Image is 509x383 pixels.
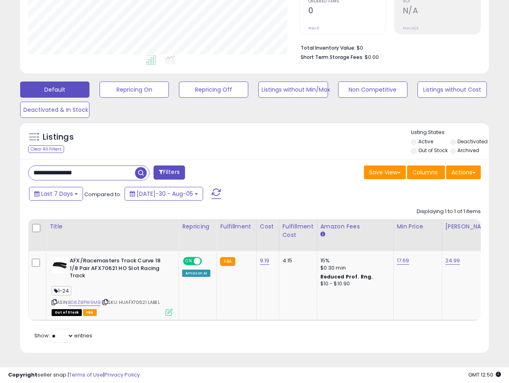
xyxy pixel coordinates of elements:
[397,257,409,265] a: 17.69
[445,222,493,231] div: [PERSON_NAME]
[201,258,214,265] span: OFF
[418,147,448,154] label: Out of Stock
[301,54,364,61] b: Short Term Storage Fees:
[84,190,121,198] span: Compared to:
[20,102,89,118] button: Deactivated & In Stock
[83,309,97,316] span: FBA
[260,222,276,231] div: Cost
[308,6,386,17] h2: 0
[417,208,481,216] div: Displaying 1 to 1 of 1 items
[100,82,169,98] button: Repricing On
[179,82,248,98] button: Repricing Off
[52,286,71,295] span: 1-24
[320,222,390,231] div: Amazon Fees
[364,165,406,179] button: Save View
[320,273,373,280] b: Reduced Prof. Rng.
[20,82,89,98] button: Default
[418,138,433,145] label: Active
[102,299,160,306] span: | SKU: HUAFX70621 LABEL
[283,222,314,239] div: Fulfillment Cost
[260,257,270,265] a: 9.19
[43,132,74,143] h5: Listings
[338,82,407,98] button: Non Competitive
[283,257,311,264] div: 4.15
[418,82,487,98] button: Listings without Cost
[365,53,379,61] span: $0.00
[70,257,168,282] b: AFX/Racemasters Track Curve 18 1/8 Pair AFX70621 HO Slot Racing Track
[468,371,501,379] span: 2025-08-13 12:50 GMT
[52,257,68,273] img: 416h8QyQg0L._SL40_.jpg
[308,26,320,31] small: Prev: 0
[301,42,475,52] li: $0
[457,138,488,145] label: Deactivated
[52,309,82,316] span: All listings that are currently out of stock and unavailable for purchase on Amazon
[320,231,325,238] small: Amazon Fees.
[445,257,460,265] a: 24.99
[184,258,194,265] span: ON
[220,222,253,231] div: Fulfillment
[8,371,140,379] div: seller snap | |
[34,332,92,339] span: Show: entries
[104,371,140,379] a: Privacy Policy
[125,187,203,201] button: [DATE]-30 - Aug-05
[41,190,73,198] span: Last 7 Days
[320,280,387,287] div: $10 - $10.90
[407,165,445,179] button: Columns
[50,222,175,231] div: Title
[457,147,479,154] label: Archived
[301,44,355,51] b: Total Inventory Value:
[403,6,480,17] h2: N/A
[182,270,210,277] div: Amazon AI
[320,257,387,264] div: 15%
[446,165,481,179] button: Actions
[68,299,100,306] a: B08Z8PW9MB
[52,257,172,315] div: ASIN:
[137,190,193,198] span: [DATE]-30 - Aug-05
[411,129,489,136] p: Listing States:
[258,82,328,98] button: Listings without Min/Max
[320,264,387,272] div: $0.30 min
[397,222,438,231] div: Min Price
[403,26,419,31] small: Prev: N/A
[29,187,83,201] button: Last 7 Days
[182,222,213,231] div: Repricing
[220,257,235,266] small: FBA
[8,371,37,379] strong: Copyright
[412,168,438,176] span: Columns
[28,145,64,153] div: Clear All Filters
[69,371,103,379] a: Terms of Use
[154,165,185,180] button: Filters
